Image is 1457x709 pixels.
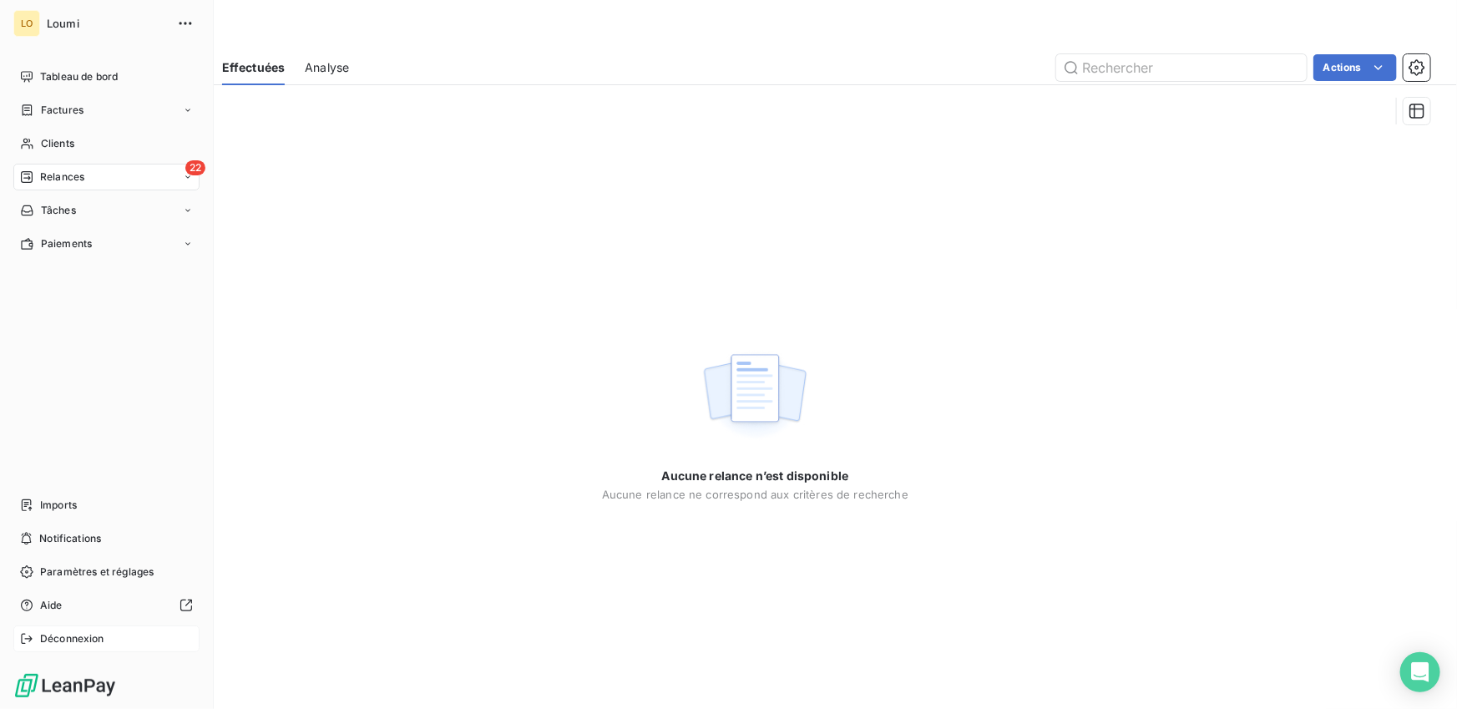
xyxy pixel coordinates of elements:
span: Paramètres et réglages [40,565,154,580]
span: Imports [40,498,77,513]
span: Aucune relance ne correspond aux critères de recherche [602,488,908,501]
a: Tâches [13,197,200,224]
span: Analyse [305,59,349,76]
span: Tableau de bord [40,69,118,84]
a: Aide [13,592,200,619]
span: Aucune relance n’est disponible [662,468,849,484]
span: 22 [185,160,205,175]
a: Clients [13,130,200,157]
a: Factures [13,97,200,124]
div: LO [13,10,40,37]
a: 22Relances [13,164,200,190]
a: Imports [13,492,200,519]
span: Clients [41,136,74,151]
button: Actions [1313,54,1397,81]
span: Relances [40,170,84,185]
a: Paramètres et réglages [13,559,200,585]
div: Open Intercom Messenger [1400,652,1440,692]
a: Tableau de bord [13,63,200,90]
span: Factures [41,103,83,118]
span: Déconnexion [40,631,104,646]
input: Rechercher [1056,54,1307,81]
span: Paiements [41,236,92,251]
span: Aide [40,598,63,613]
span: Notifications [39,531,101,546]
span: Tâches [41,203,76,218]
img: Logo LeanPay [13,672,117,699]
a: Paiements [13,230,200,257]
span: Effectuées [222,59,286,76]
span: Loumi [47,17,167,30]
img: empty state [701,345,808,448]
